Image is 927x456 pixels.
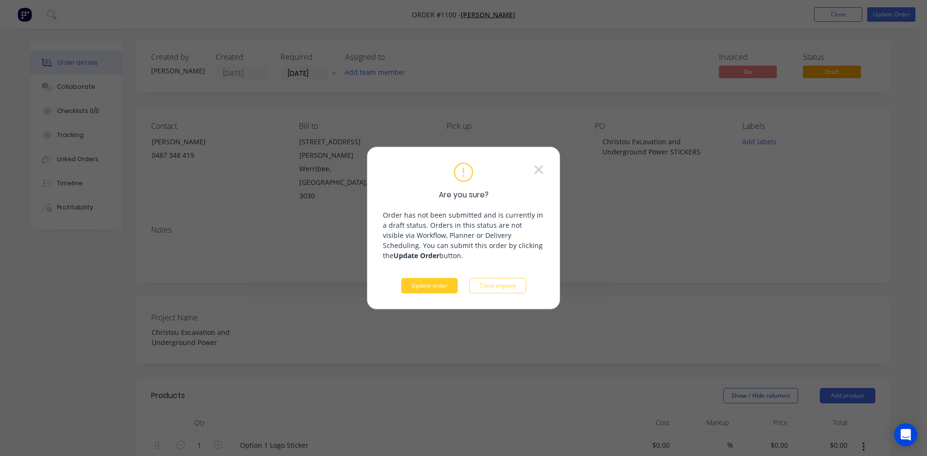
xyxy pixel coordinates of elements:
[401,278,458,293] button: Update order
[469,278,526,293] button: Close anyway
[383,210,544,261] p: Order has not been submitted and is currently in a draft status. Orders in this status are not vi...
[393,251,439,260] strong: Update Order
[894,423,917,446] div: Open Intercom Messenger
[439,190,489,201] span: Are you sure?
